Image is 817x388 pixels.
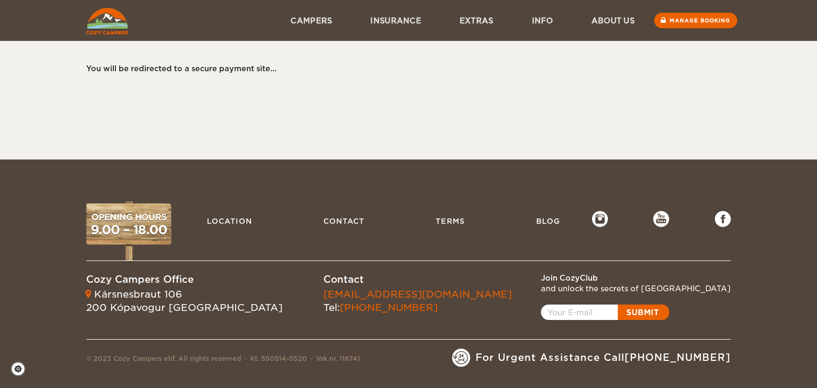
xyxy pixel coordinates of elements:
a: Contact [318,211,370,231]
div: Tel: [323,288,512,315]
a: Terms [430,211,470,231]
div: © 2023 Cozy Campers ehf. All rights reserved Kt. 550514-0520 Vsk nr. 118741 [86,354,360,367]
a: Blog [531,211,565,231]
div: Contact [323,273,512,286]
div: You will be redirected to a secure payment site... [86,63,720,74]
a: Location [202,211,257,231]
a: Cookie settings [11,361,32,376]
img: Cozy Campers [86,8,128,35]
span: For Urgent Assistance Call [476,351,731,365]
a: [EMAIL_ADDRESS][DOMAIN_NAME] [323,289,512,300]
div: Cozy Campers Office [86,273,282,286]
div: Join CozyClub [541,273,731,283]
a: [PHONE_NUMBER] [340,302,438,313]
div: and unlock the secrets of [GEOGRAPHIC_DATA] [541,283,731,294]
a: [PHONE_NUMBER] [624,352,731,363]
div: Kársnesbraut 106 200 Kópavogur [GEOGRAPHIC_DATA] [86,288,282,315]
a: Manage booking [654,13,737,28]
a: Open popup [541,305,669,320]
